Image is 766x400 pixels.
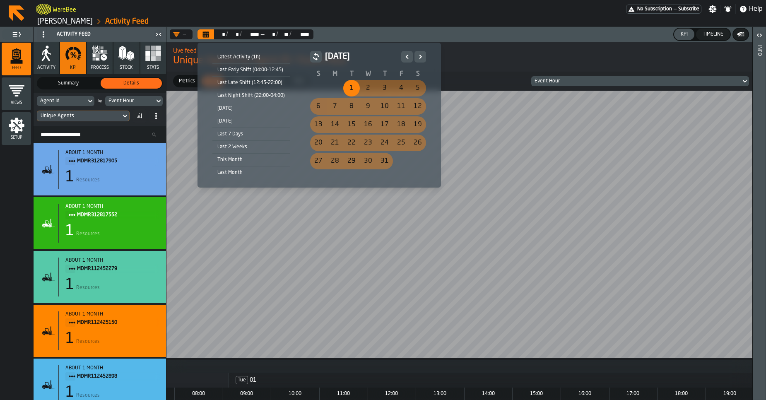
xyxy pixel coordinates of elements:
div: Saturday, July 5, 2025 selected [409,80,426,96]
div: 7 [327,98,343,115]
div: 18 [393,116,409,133]
th: F [393,69,409,79]
div: 20 [310,135,327,151]
div: Tuesday, July 15, 2025 selected [343,116,360,133]
div: 29 [343,153,360,169]
div: Last Night Shift (22:00-04:00) [212,91,290,100]
div: 6 [310,98,327,115]
div: 23 [360,135,376,151]
th: S [409,69,426,79]
div: Tuesday, July 8, 2025 selected [343,98,360,115]
div: 30 [360,153,376,169]
div: Last Early Shift (04:00-12:45) [212,65,290,75]
div: This Month [212,155,290,164]
button: button- [310,51,322,63]
div: 27 [310,153,327,169]
div: Wednesday, July 23, 2025 selected [360,135,376,151]
div: 5 [409,80,426,96]
div: Tuesday, July 22, 2025 selected [343,135,360,151]
div: Wednesday, July 30, 2025 selected [360,153,376,169]
div: Saturday, July 12, 2025 selected [409,98,426,115]
div: 26 [409,135,426,151]
div: 9 [360,98,376,115]
div: 10 [376,98,393,115]
div: Friday, July 25, 2025 selected [393,135,409,151]
div: Monday, July 7, 2025 selected [327,98,343,115]
div: Last Late Shift (12:45-22:00) [212,78,290,87]
div: 11 [393,98,409,115]
div: Tuesday, July 29, 2025 selected [343,153,360,169]
div: Thursday, July 3, 2025 selected [376,80,393,96]
div: 22 [343,135,360,151]
div: Monday, July 14, 2025 selected [327,116,343,133]
div: Wednesday, July 9, 2025 selected [360,98,376,115]
div: 4 [393,80,409,96]
div: 19 [409,116,426,133]
div: Last Month [212,168,290,177]
div: 12 [409,98,426,115]
div: Thursday, July 10, 2025 selected [376,98,393,115]
div: Sunday, July 20, 2025 selected [310,135,327,151]
div: Saturday, July 19, 2025 selected [409,116,426,133]
div: Select date range Select date range [204,49,434,181]
div: 24 [376,135,393,151]
div: Saturday, July 26, 2025 selected [409,135,426,151]
th: M [327,69,343,79]
div: 1 [343,80,360,96]
div: Thursday, July 31, 2025 selected [376,153,393,169]
table: July 2025 [310,69,426,170]
div: Sunday, July 13, 2025 selected [310,116,327,133]
div: 31 [376,153,393,169]
div: 13 [310,116,327,133]
th: T [343,69,360,79]
div: 8 [343,98,360,115]
div: Selected Range: Tuesday, July 1 to Wednesday, August 13, 2025, Tuesday, July 1, 2025 selected [343,80,360,96]
div: Last 2 Weeks [212,142,290,152]
th: W [360,69,376,79]
div: 2 [360,80,376,96]
div: Last 7 Days [212,130,290,139]
th: S [310,69,327,79]
div: Monday, July 21, 2025 selected [327,135,343,151]
div: Thursday, July 17, 2025 selected [376,116,393,133]
div: Latest Activity (1h) [212,53,290,62]
div: 14 [327,116,343,133]
div: Wednesday, July 16, 2025 selected [360,116,376,133]
th: T [376,69,393,79]
div: Friday, July 18, 2025 selected [393,116,409,133]
div: 21 [327,135,343,151]
button: Next [414,51,426,63]
h2: [DATE] [325,51,398,63]
div: Thursday, July 24, 2025 selected [376,135,393,151]
div: 3 [376,80,393,96]
div: Friday, July 11, 2025 selected [393,98,409,115]
div: 28 [327,153,343,169]
div: Sunday, July 6, 2025 selected [310,98,327,115]
button: Previous [401,51,413,63]
div: Monday, July 28, 2025 selected [327,153,343,169]
div: 16 [360,116,376,133]
div: July 2025 [310,51,426,170]
div: 17 [376,116,393,133]
div: [DATE] [212,117,290,126]
div: Friday, July 4, 2025 selected [393,80,409,96]
div: [DATE] [212,104,290,113]
div: Wednesday, July 2, 2025 selected [360,80,376,96]
div: 15 [343,116,360,133]
div: 25 [393,135,409,151]
div: Sunday, July 27, 2025 selected [310,153,327,169]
